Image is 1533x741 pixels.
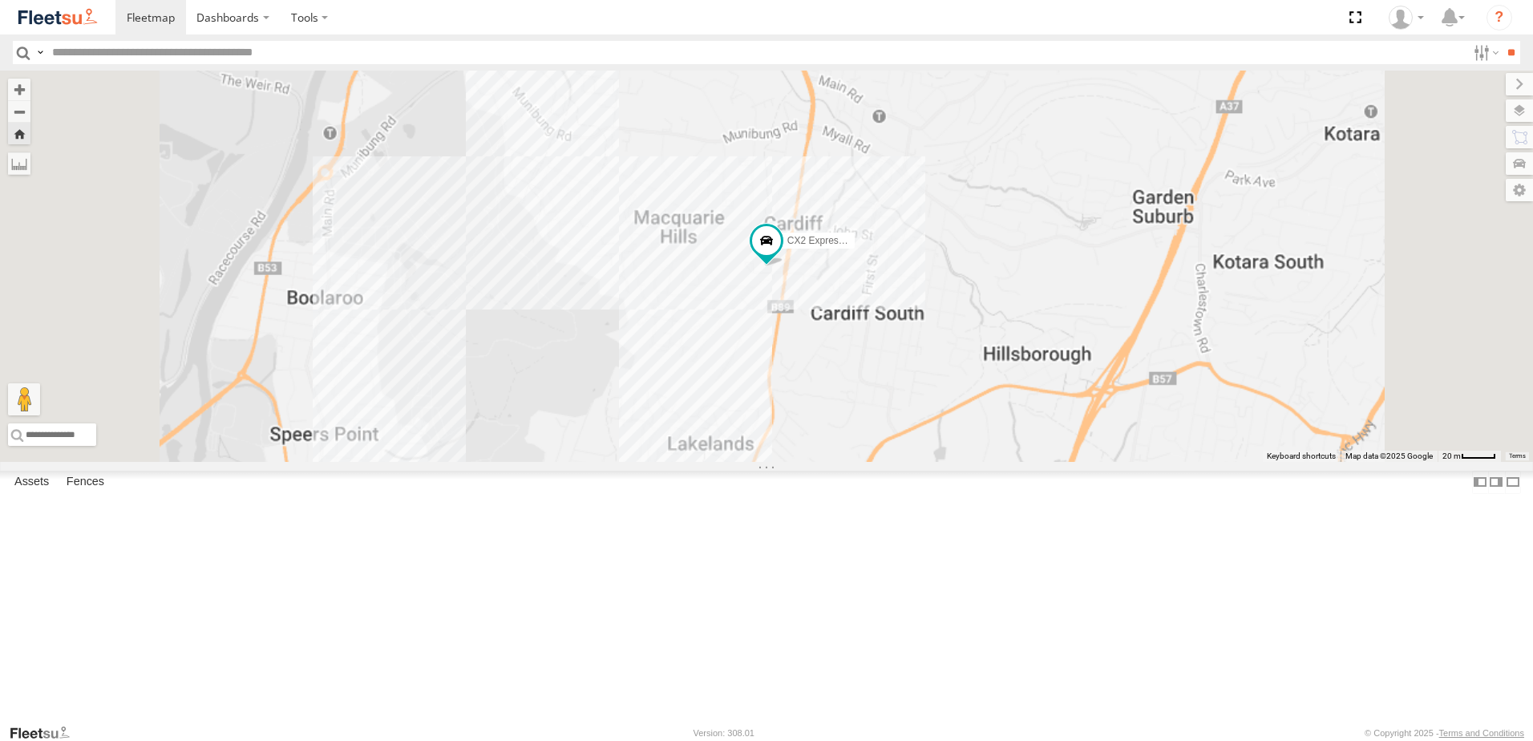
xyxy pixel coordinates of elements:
[1438,451,1501,462] button: Map Scale: 20 m per 40 pixels
[1488,471,1504,494] label: Dock Summary Table to the Right
[59,471,112,493] label: Fences
[34,41,47,64] label: Search Query
[8,152,30,175] label: Measure
[1486,5,1512,30] i: ?
[1467,41,1502,64] label: Search Filter Options
[787,236,861,247] span: CX2 Express Ute
[8,100,30,123] button: Zoom out
[1439,728,1524,738] a: Terms and Conditions
[1365,728,1524,738] div: © Copyright 2025 -
[1345,451,1433,460] span: Map data ©2025 Google
[1267,451,1336,462] button: Keyboard shortcuts
[1505,471,1521,494] label: Hide Summary Table
[1442,451,1461,460] span: 20 m
[6,471,57,493] label: Assets
[8,79,30,100] button: Zoom in
[8,123,30,144] button: Zoom Home
[1509,453,1526,460] a: Terms (opens in new tab)
[1383,6,1430,30] div: Oliver Lees
[1472,471,1488,494] label: Dock Summary Table to the Left
[1506,179,1533,201] label: Map Settings
[9,725,83,741] a: Visit our Website
[694,728,754,738] div: Version: 308.01
[16,6,99,28] img: fleetsu-logo-horizontal.svg
[8,383,40,415] button: Drag Pegman onto the map to open Street View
